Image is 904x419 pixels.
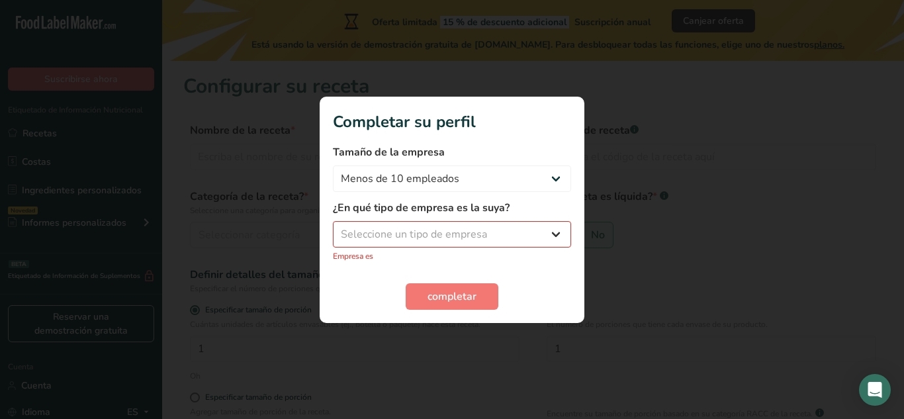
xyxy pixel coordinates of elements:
[333,111,476,132] font: Completar su perfil
[333,201,510,215] font: ¿En qué tipo de empresa es la suya?
[428,289,476,304] font: completar
[333,145,445,160] font: Tamaño de la empresa
[333,251,373,261] font: Empresa es
[859,374,891,406] div: Abrir Intercom Messenger
[406,283,498,310] button: completar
